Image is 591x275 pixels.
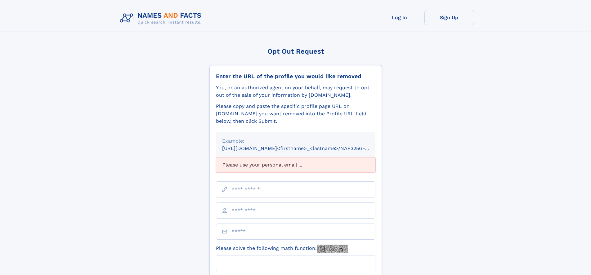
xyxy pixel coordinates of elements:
div: Please use your personal email ... [216,157,375,173]
div: Enter the URL of the profile you would like removed [216,73,375,80]
a: Log In [375,10,424,25]
img: Logo Names and Facts [117,10,207,27]
div: Please copy and paste the specific profile page URL on [DOMAIN_NAME] you want removed into the Pr... [216,103,375,125]
div: You, or an authorized agent on your behalf, may request to opt-out of the sale of your informatio... [216,84,375,99]
small: [URL][DOMAIN_NAME]<firstname>_<lastname>/NAF325G-xxxxxxxx [222,145,387,151]
div: Example: [222,137,369,145]
div: Opt Out Request [209,47,382,55]
a: Sign Up [424,10,474,25]
label: Please solve the following math function: [216,245,348,253]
